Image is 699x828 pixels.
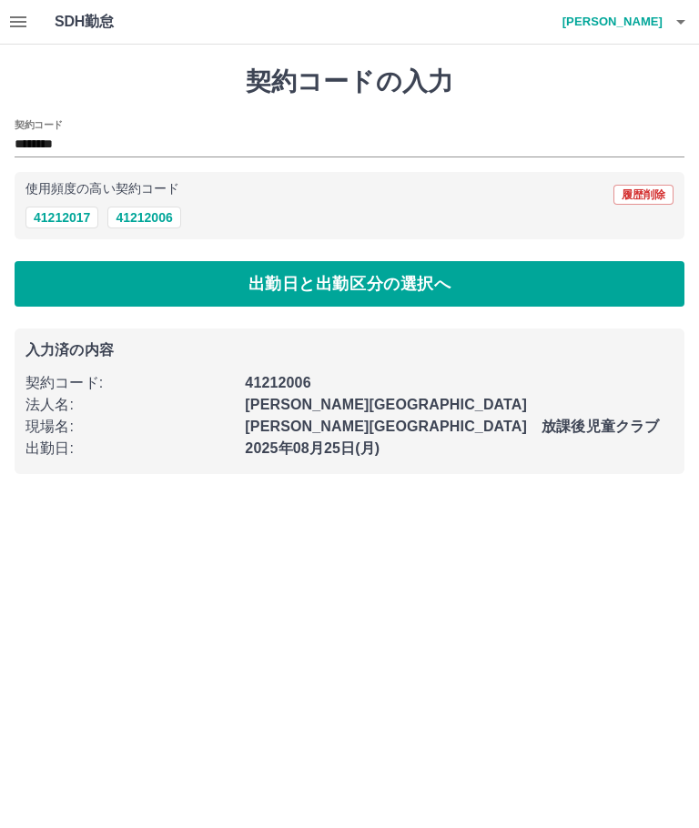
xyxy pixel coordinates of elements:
b: 2025年08月25日(月) [245,440,380,456]
b: 41212006 [245,375,310,390]
p: 現場名 : [25,416,234,438]
p: 法人名 : [25,394,234,416]
button: 41212017 [25,207,98,228]
p: 出勤日 : [25,438,234,459]
button: 41212006 [107,207,180,228]
b: [PERSON_NAME][GEOGRAPHIC_DATA] 放課後児童クラブ [245,419,659,434]
p: 入力済の内容 [25,343,674,358]
p: 使用頻度の高い契約コード [25,183,179,196]
h2: 契約コード [15,117,63,132]
button: 履歴削除 [613,185,674,205]
button: 出勤日と出勤区分の選択へ [15,261,684,307]
h1: 契約コードの入力 [15,66,684,97]
b: [PERSON_NAME][GEOGRAPHIC_DATA] [245,397,527,412]
p: 契約コード : [25,372,234,394]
